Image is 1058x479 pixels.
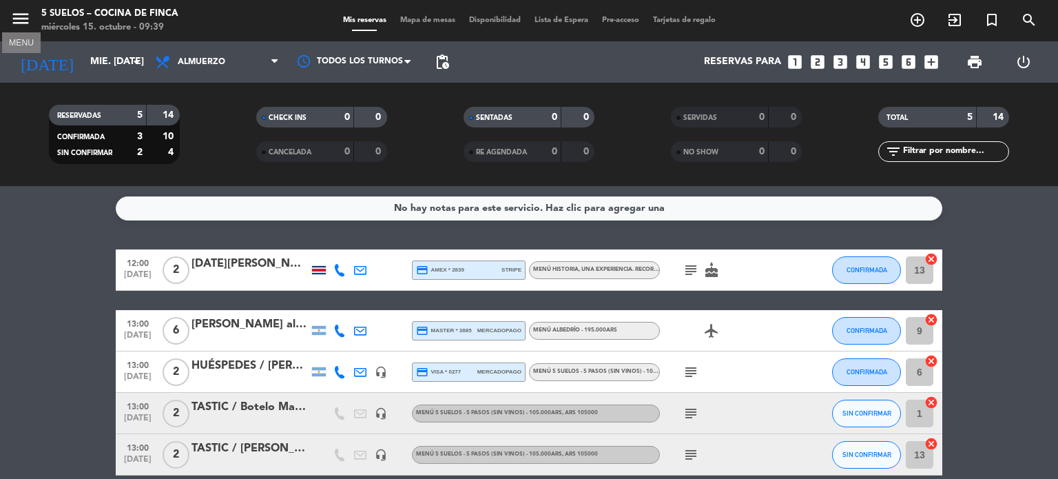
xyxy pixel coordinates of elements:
i: looks_5 [877,53,895,71]
strong: 0 [791,147,799,156]
i: headset_mic [375,407,387,420]
span: mercadopago [477,367,521,376]
span: amex * 2839 [416,264,464,276]
div: TASTIC / Botelo Martins Junior [191,398,309,416]
i: arrow_drop_down [128,54,145,70]
input: Filtrar por nombre... [902,144,1008,159]
span: TOTAL [886,114,908,121]
button: SIN CONFIRMAR [832,400,901,427]
span: CONFIRMADA [847,368,887,376]
i: power_settings_new [1015,54,1032,70]
strong: 0 [375,147,384,156]
strong: 0 [791,112,799,122]
span: Tarjetas de regalo [646,17,723,24]
span: MENÚ 5 SUELOS - 5 PASOS (Sin vinos) - 105.000ARS [533,369,715,374]
i: looks_3 [831,53,849,71]
span: 2 [163,400,189,427]
div: LOG OUT [999,41,1048,83]
span: SIN CONFIRMAR [842,409,891,417]
i: cancel [924,437,938,451]
i: subject [683,364,699,380]
div: TASTIC / [PERSON_NAME] [191,440,309,458]
button: CONFIRMADA [832,317,901,345]
i: looks_6 [900,53,917,71]
strong: 0 [759,112,765,122]
i: credit_card [416,366,428,378]
span: visa * 0277 [416,366,461,378]
span: Lista de Espera [528,17,595,24]
span: Disponibilidad [462,17,528,24]
i: looks_one [786,53,804,71]
span: [DATE] [121,455,155,471]
strong: 5 [137,110,143,120]
span: SENTADAS [476,114,512,121]
i: subject [683,262,699,278]
button: CONFIRMADA [832,358,901,386]
i: add_box [922,53,940,71]
span: Pre-acceso [595,17,646,24]
span: CONFIRMADA [847,327,887,334]
i: headset_mic [375,366,387,378]
i: turned_in_not [984,12,1000,28]
div: No hay notas para este servicio. Haz clic para agregar una [394,201,665,216]
strong: 14 [993,112,1006,122]
span: MENÚ HISTORIA, UNA EXPERIENCIA. RECORRIDO DE 14 PASOS MARIDADOS CON 14 VINOS - 295.000ARS (SOLO D... [533,267,993,272]
span: [DATE] [121,372,155,388]
i: looks_4 [854,53,872,71]
i: add_circle_outline [909,12,926,28]
span: MENÚ 5 SUELOS - 5 PASOS (Sin vinos) - 105.000ARS [416,451,598,457]
span: 13:00 [121,315,155,331]
div: HUÉSPEDES / [PERSON_NAME] [191,357,309,375]
strong: 4 [168,147,176,157]
strong: 0 [344,147,350,156]
span: pending_actions [434,54,450,70]
strong: 2 [137,147,143,157]
i: subject [683,405,699,422]
span: 13:00 [121,398,155,414]
span: stripe [501,265,521,274]
div: 5 SUELOS – COCINA DE FINCA [41,7,178,21]
i: search [1021,12,1037,28]
button: SIN CONFIRMAR [832,441,901,469]
strong: 0 [552,147,557,156]
i: headset_mic [375,449,387,461]
span: 13:00 [121,439,155,455]
span: CONFIRMADA [57,134,105,141]
span: 2 [163,256,189,284]
i: credit_card [416,264,428,276]
i: [DATE] [10,47,83,77]
i: cancel [924,313,938,327]
span: Mapa de mesas [393,17,462,24]
strong: 0 [344,112,350,122]
button: menu [10,8,31,34]
i: credit_card [416,325,428,337]
span: 6 [163,317,189,345]
strong: 5 [967,112,973,122]
span: 2 [163,358,189,386]
strong: 0 [552,112,557,122]
i: airplanemode_active [703,323,720,339]
span: , ARS 105000 [562,410,598,416]
i: subject [683,447,699,463]
button: CONFIRMADA [832,256,901,284]
span: RESERVADAS [57,112,101,119]
span: [DATE] [121,414,155,429]
span: CANCELADA [269,149,311,156]
span: SERVIDAS [683,114,717,121]
i: cake [703,262,720,278]
strong: 0 [759,147,765,156]
span: mercadopago [477,326,521,335]
strong: 14 [163,110,176,120]
span: SIN CONFIRMAR [842,451,891,458]
span: Almuerzo [178,57,225,67]
span: [DATE] [121,331,155,347]
span: master * 3885 [416,325,472,337]
span: RE AGENDADA [476,149,527,156]
span: print [966,54,983,70]
i: cancel [924,354,938,368]
strong: 0 [375,112,384,122]
span: MENÚ 5 SUELOS - 5 PASOS (Sin vinos) - 105.000ARS [416,410,598,416]
span: Reservas para [704,57,781,68]
i: looks_two [809,53,827,71]
div: MENU [2,36,41,48]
